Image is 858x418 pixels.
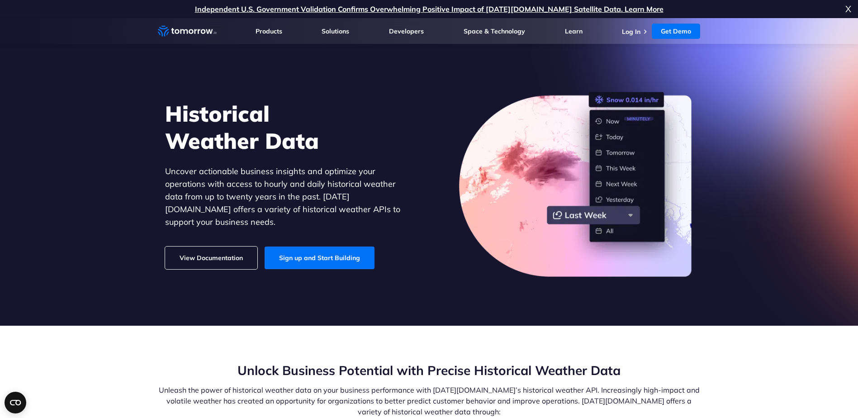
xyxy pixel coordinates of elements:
a: Products [256,27,282,35]
a: Solutions [322,27,349,35]
h2: Unlock Business Potential with Precise Historical Weather Data [158,362,701,379]
a: Log In [622,28,640,36]
button: Open CMP widget [5,392,26,413]
a: View Documentation [165,247,257,269]
a: Developers [389,27,424,35]
a: Sign up and Start Building [265,247,374,269]
p: Uncover actionable business insights and optimize your operations with access to hourly and daily... [165,165,414,228]
p: Unleash the power of historical weather data on your business performance with [DATE][DOMAIN_NAME... [158,385,701,417]
a: Get Demo [652,24,700,39]
h1: Historical Weather Data [165,100,414,154]
a: Independent U.S. Government Validation Confirms Overwhelming Positive Impact of [DATE][DOMAIN_NAM... [195,5,664,14]
a: Space & Technology [464,27,525,35]
a: Home link [158,24,217,38]
img: historical-weather-data.png.webp [459,92,693,277]
a: Learn [565,27,583,35]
